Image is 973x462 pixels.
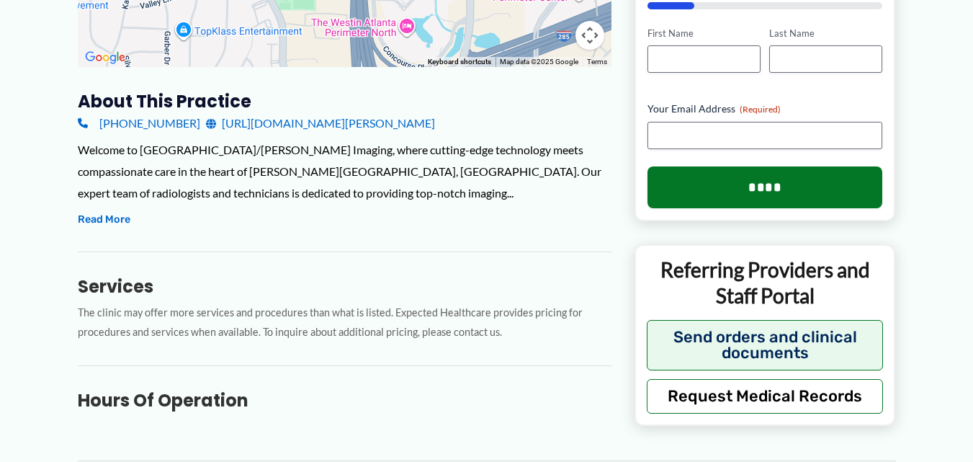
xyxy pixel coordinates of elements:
[78,303,611,342] p: The clinic may offer more services and procedures than what is listed. Expected Healthcare provid...
[78,90,611,112] h3: About this practice
[206,112,435,134] a: [URL][DOMAIN_NAME][PERSON_NAME]
[647,379,884,414] button: Request Medical Records
[587,58,607,66] a: Terms (opens in new tab)
[78,389,611,412] h3: Hours of Operation
[647,102,883,116] label: Your Email Address
[78,211,130,228] button: Read More
[740,104,781,115] span: (Required)
[647,27,761,40] label: First Name
[81,48,129,67] a: Open this area in Google Maps (opens a new window)
[78,139,611,203] div: Welcome to [GEOGRAPHIC_DATA]/[PERSON_NAME] Imaging, where cutting-edge technology meets compassio...
[769,27,882,40] label: Last Name
[575,21,604,50] button: Map camera controls
[647,320,884,370] button: Send orders and clinical documents
[81,48,129,67] img: Google
[500,58,578,66] span: Map data ©2025 Google
[428,57,491,67] button: Keyboard shortcuts
[78,275,611,298] h3: Services
[647,257,884,309] p: Referring Providers and Staff Portal
[78,112,200,134] a: [PHONE_NUMBER]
